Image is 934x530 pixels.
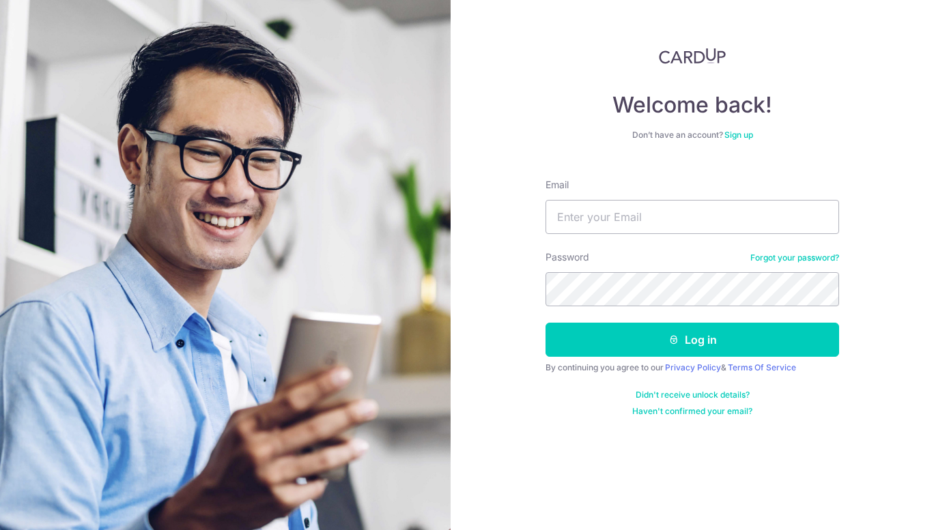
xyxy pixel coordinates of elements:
a: Haven't confirmed your email? [632,406,752,417]
a: Sign up [724,130,753,140]
input: Enter your Email [546,200,839,234]
a: Terms Of Service [728,362,796,372]
h4: Welcome back! [546,91,839,119]
a: Didn't receive unlock details? [636,389,750,400]
label: Email [546,178,569,192]
div: Don’t have an account? [546,130,839,141]
div: By continuing you agree to our & [546,362,839,373]
label: Password [546,250,589,264]
img: CardUp Logo [659,48,726,64]
a: Privacy Policy [665,362,721,372]
a: Forgot your password? [750,252,839,263]
button: Log in [546,323,839,357]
